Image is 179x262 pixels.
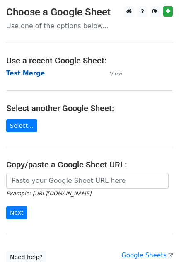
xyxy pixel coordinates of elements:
iframe: Chat Widget [138,222,179,262]
a: Test Merge [6,70,45,77]
a: Select... [6,119,37,132]
input: Paste your Google Sheet URL here [6,173,169,189]
h3: Choose a Google Sheet [6,6,173,18]
a: Google Sheets [121,252,173,259]
h4: Select another Google Sheet: [6,103,173,113]
a: View [102,70,122,77]
input: Next [6,206,27,219]
small: View [110,70,122,77]
p: Use one of the options below... [6,22,173,30]
h4: Use a recent Google Sheet: [6,56,173,65]
h4: Copy/paste a Google Sheet URL: [6,160,173,170]
small: Example: [URL][DOMAIN_NAME] [6,190,91,196]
